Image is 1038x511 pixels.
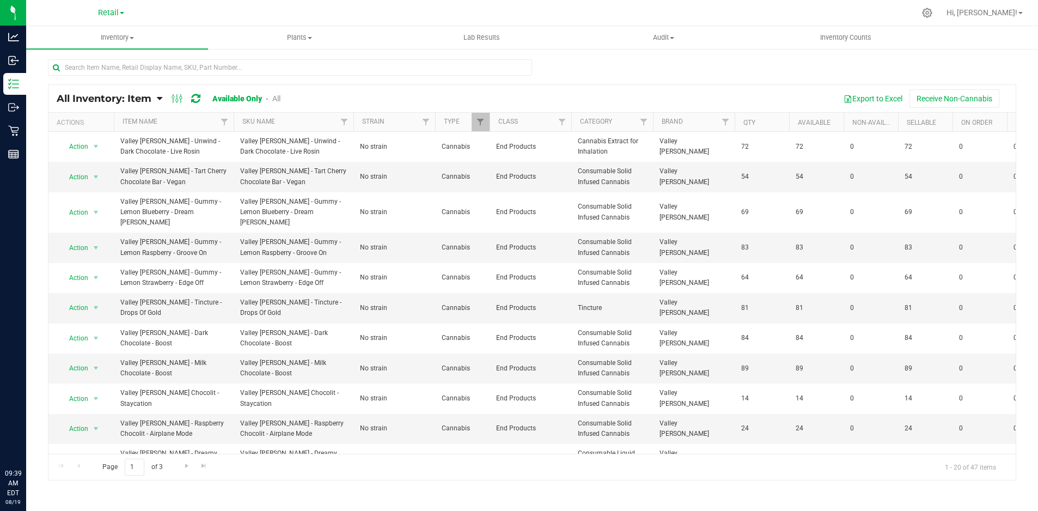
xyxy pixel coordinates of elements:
input: 1 [125,459,144,476]
span: Page of 3 [93,459,172,476]
span: select [89,205,103,220]
span: 81 [905,303,946,313]
a: Inventory [26,26,208,49]
span: Consumable Solid Infused Cannabis [578,166,646,187]
span: Valley [PERSON_NAME] [660,202,728,222]
a: All [272,94,280,103]
span: Valley [PERSON_NAME] [660,136,728,157]
span: Valley [PERSON_NAME] - Dark Chocolate - Boost [240,328,347,349]
span: 14 [741,393,783,404]
span: 83 [741,242,783,253]
a: Available Only [212,94,262,103]
a: Filter [553,113,571,131]
span: select [89,391,103,406]
span: End Products [496,272,565,283]
span: Action [59,361,89,376]
span: 84 [905,333,946,343]
span: End Products [496,303,565,313]
span: 0 [850,393,892,404]
span: End Products [496,207,565,217]
span: 83 [796,242,837,253]
a: Filter [472,113,490,131]
span: 14 [905,393,946,404]
span: Inventory Counts [805,33,886,42]
a: Filter [417,113,435,131]
span: Valley [PERSON_NAME] - Gummy - Lemon Blueberry - Dream [PERSON_NAME] [120,197,227,228]
span: Valley [PERSON_NAME] - Unwind - Dark Chocolate - Live Rosin [120,136,227,157]
span: select [89,169,103,185]
span: Cannabis Extract for Inhalation [578,136,646,157]
inline-svg: Reports [8,149,19,160]
span: Consumable Solid Infused Cannabis [578,267,646,288]
span: Valley [PERSON_NAME] [660,388,728,409]
iframe: Resource center [11,424,44,457]
span: Valley [PERSON_NAME] Chocolit - Staycation [120,388,227,409]
span: select [89,300,103,315]
span: Valley [PERSON_NAME] - Gummy - Lemon Strawberry - Edge Off [240,267,347,288]
a: Type [444,118,460,125]
inline-svg: Outbound [8,102,19,113]
span: 64 [905,272,946,283]
span: Action [59,421,89,436]
span: Valley [PERSON_NAME] - Milk Chocolate - Boost [120,358,227,379]
span: Cannabis [442,303,483,313]
span: 0 [959,142,1000,152]
span: Valley [PERSON_NAME] [660,166,728,187]
span: All Inventory: Item [57,93,151,105]
a: Item Name [123,118,157,125]
span: No strain [360,303,429,313]
span: Action [59,270,89,285]
span: 54 [741,172,783,182]
span: No strain [360,393,429,404]
span: 0 [959,172,1000,182]
span: 54 [905,172,946,182]
a: All Inventory: Item [57,93,157,105]
a: SKU Name [242,118,275,125]
inline-svg: Analytics [8,32,19,42]
span: Cannabis [442,393,483,404]
span: Inventory [26,33,208,42]
span: Action [59,391,89,406]
span: Action [59,300,89,315]
span: 54 [796,172,837,182]
span: Valley [PERSON_NAME] - Gummy - Lemon Raspberry - Groove On [120,237,227,258]
span: 89 [905,363,946,374]
span: End Products [496,393,565,404]
input: Search Item Name, Retail Display Name, SKU, Part Number... [48,59,532,76]
span: select [89,361,103,376]
span: No strain [360,333,429,343]
span: select [89,331,103,346]
span: Valley [PERSON_NAME] [660,237,728,258]
span: 89 [741,363,783,374]
span: 0 [850,423,892,434]
a: Inventory Counts [755,26,937,49]
p: 08/19 [5,498,21,506]
span: Plants [209,33,389,42]
a: Category [580,118,612,125]
span: Retail [98,8,119,17]
span: 0 [959,242,1000,253]
span: 0 [850,363,892,374]
span: Action [59,139,89,154]
span: Tincture [578,303,646,313]
span: Valley [PERSON_NAME] - Gummy - Lemon Strawberry - Edge Off [120,267,227,288]
span: 89 [796,363,837,374]
span: End Products [496,423,565,434]
span: 0 [959,423,1000,434]
span: Cannabis [442,363,483,374]
span: Audit [573,33,754,42]
p: 09:39 AM EDT [5,469,21,498]
span: 0 [850,242,892,253]
a: Go to the next page [179,459,194,473]
a: Strain [362,118,384,125]
span: 0 [959,363,1000,374]
span: 24 [796,423,837,434]
a: Qty [743,119,755,126]
a: Brand [662,118,683,125]
span: Consumable Solid Infused Cannabis [578,202,646,222]
div: Actions [57,119,109,126]
span: 83 [905,242,946,253]
span: 0 [959,303,1000,313]
span: No strain [360,172,429,182]
span: Valley [PERSON_NAME] - Gummy - Lemon Blueberry - Dream [PERSON_NAME] [240,197,347,228]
